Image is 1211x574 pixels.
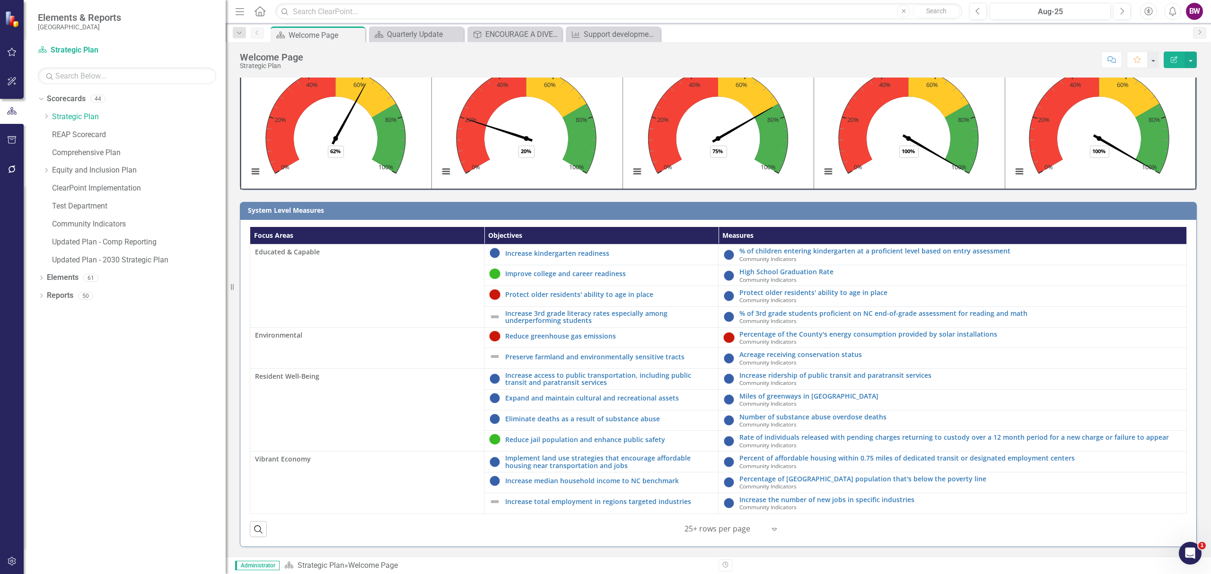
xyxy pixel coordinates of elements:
img: No Information [723,373,735,384]
text: 0% [854,163,862,171]
div: 61 [83,274,98,282]
a: Expand and maintain cultural and recreational assets [505,394,713,401]
text: 80% [957,115,969,124]
div: Welcome Page [348,561,398,570]
a: Comprehensive Plan [52,148,226,158]
a: ClearPoint Implementation [52,183,226,194]
a: % of children entering kindergarten at a proficient level based on entry assessment [739,247,1182,254]
img: Not Defined [489,351,500,362]
div: Current Period % of Target Achieved. Highcharts interactive chart. [1008,44,1193,186]
text: 40% [1070,80,1081,89]
img: No Information [723,249,735,261]
text: 20% [847,115,859,124]
a: Test Department [52,201,226,212]
text: 0% [1044,163,1053,171]
td: Double-Click to Edit Right Click for Context Menu [719,286,1187,306]
button: Aug-25 [990,3,1111,20]
td: Double-Click to Edit Right Click for Context Menu [484,286,719,306]
text: 100% [951,163,966,171]
a: Equity and Inclusion Plan [52,165,226,176]
div: Welcome Page [289,29,363,41]
img: No Information [723,435,735,447]
a: Miles of greenways in [GEOGRAPHIC_DATA] [739,392,1182,400]
a: Implement land use strategies that encourage affordable housing near transportation and jobs [505,454,713,469]
a: Number of substance abuse overdose deaths [739,413,1182,420]
a: Increase access to public transportation, including public transit and paratransit services [505,372,713,386]
text: 100% [1092,148,1106,155]
div: Strategic Plan [240,62,303,70]
text: 75% [712,148,723,155]
path: 100. % of Target Aggregation. [903,134,964,171]
text: 62% [330,148,341,155]
div: ENCOURAGE A DIVERSITY OF HOUSING AS A FOUNDATION FOR AFFORDABLE, HEALTHY, AND THRIVING COMMUNITIE... [485,28,560,40]
img: No Information [489,247,500,259]
text: 40% [497,80,509,89]
text: 40% [879,80,891,89]
button: View chart menu, Current Period % of Target Achieved [1013,165,1026,178]
text: 60% [353,80,365,89]
img: No Information [723,353,735,364]
img: No Information [723,290,735,302]
img: No Information [489,392,500,404]
text: 20% [521,148,531,155]
img: No Information [723,311,735,322]
input: Search Below... [38,68,216,84]
span: Community Indicators [739,276,797,283]
a: Elements [47,272,79,283]
text: 60% [1117,80,1129,89]
a: ENCOURAGE A DIVERSITY OF HOUSING AS A FOUNDATION FOR AFFORDABLE, HEALTHY, AND THRIVING COMMUNITIE... [470,28,560,40]
text: 100% [1141,163,1157,171]
text: 20% [465,115,477,124]
div: Current Period % of Target Achieved. Highcharts interactive chart. [434,44,620,186]
text: 0% [472,163,481,171]
button: View chart menu, Current Period % of Target Achieved [439,165,453,178]
div: Current Period % of Target Achieved. Highcharts interactive chart. [816,44,1002,186]
td: Double-Click to Edit [250,244,484,327]
span: Educated & Capable [255,247,479,257]
text: 40% [689,80,701,89]
img: Not Defined [489,311,500,322]
img: No Information [723,394,735,405]
a: Increase 3rd grade literacy rates especially among underperforming students [505,310,713,324]
button: View chart menu, Current Period % of Target Achieved [249,165,262,178]
div: » [284,560,711,571]
div: Welcome Page [240,52,303,62]
svg: Interactive chart [1008,44,1191,186]
text: 0% [664,163,672,171]
img: No Information [489,413,500,425]
svg: Interactive chart [434,44,618,186]
span: Community Indicators [739,462,797,470]
button: BW [1186,3,1203,20]
span: Community Indicators [739,482,797,490]
img: On Target [489,268,500,279]
td: Double-Click to Edit Right Click for Context Menu [719,244,1187,265]
td: Double-Click to Edit Right Click for Context Menu [719,431,1187,452]
img: On Target [489,434,500,445]
a: Reduce jail population and enhance public safety [505,436,713,443]
text: 20% [1038,115,1050,124]
text: 80% [576,115,588,124]
span: Community Indicators [739,441,797,449]
span: Community Indicators [739,379,797,386]
td: Double-Click to Edit Right Click for Context Menu [719,452,1187,472]
span: Community Indicators [739,317,797,324]
a: Scorecards [47,94,86,104]
img: No Information [489,373,500,384]
td: Double-Click to Edit Right Click for Context Menu [484,472,719,493]
img: ClearPoint Strategy [4,10,22,28]
text: 80% [1148,115,1160,124]
td: Double-Click to Edit Right Click for Context Menu [484,410,719,431]
a: Protect older residents' ability to age in place [505,291,713,298]
text: 40% [306,80,318,89]
text: 20% [274,115,286,124]
td: Double-Click to Edit Right Click for Context Menu [484,369,719,390]
input: Search ClearPoint... [275,3,962,20]
svg: Interactive chart [816,44,1000,186]
text: 100% [569,163,584,171]
span: Search [926,7,947,15]
img: No Information [489,475,500,487]
a: Strategic Plan [52,112,226,122]
a: Increase median household income to NC benchmark [505,477,713,484]
a: Acreage receiving conservation status [739,351,1182,358]
text: 100% [902,148,915,155]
